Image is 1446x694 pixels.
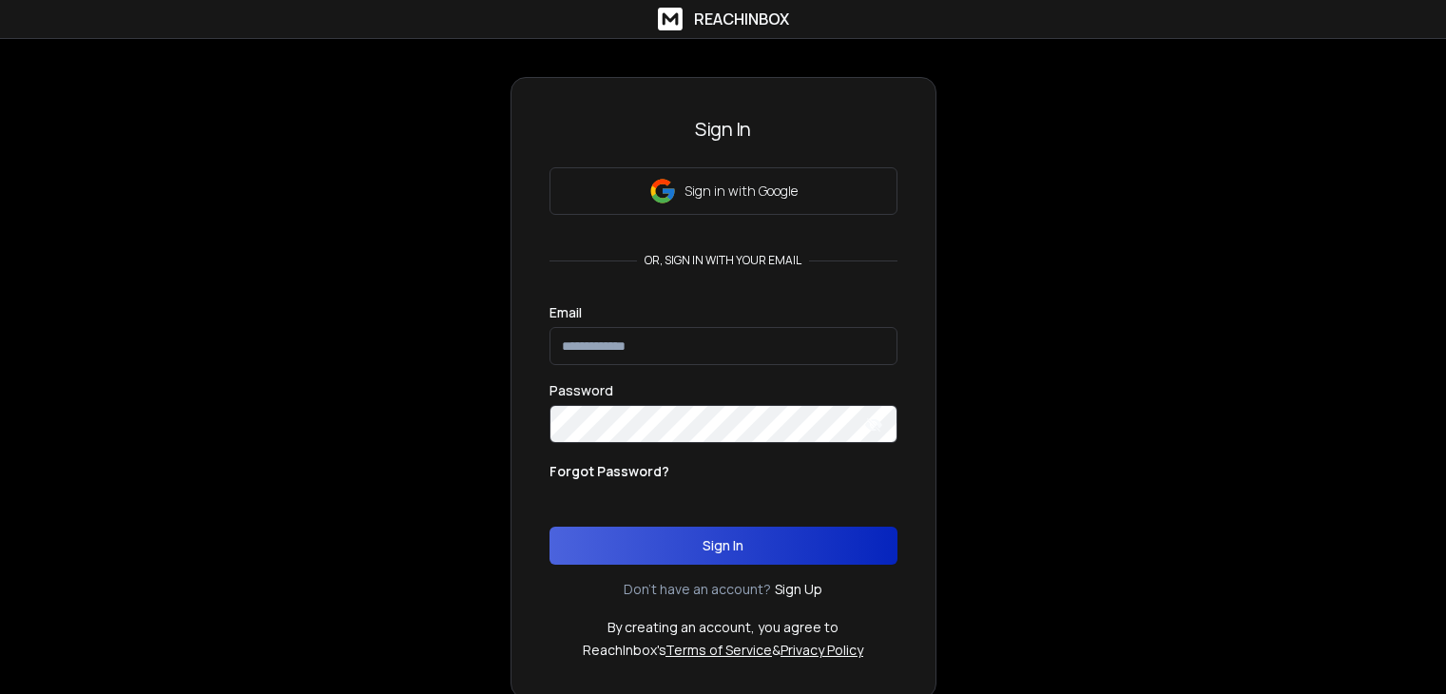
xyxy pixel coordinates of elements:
h1: ReachInbox [694,8,789,30]
label: Email [549,306,582,319]
a: Privacy Policy [781,641,863,659]
p: Don't have an account? [624,580,771,599]
button: Sign In [549,527,897,565]
p: or, sign in with your email [637,253,809,268]
p: Forgot Password? [549,462,669,481]
a: Sign Up [775,580,822,599]
p: ReachInbox's & [583,641,863,660]
a: Terms of Service [665,641,772,659]
button: Sign in with Google [549,167,897,215]
p: Sign in with Google [684,182,798,201]
label: Password [549,384,613,397]
h3: Sign In [549,116,897,143]
a: ReachInbox [658,8,789,30]
p: By creating an account, you agree to [607,618,839,637]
